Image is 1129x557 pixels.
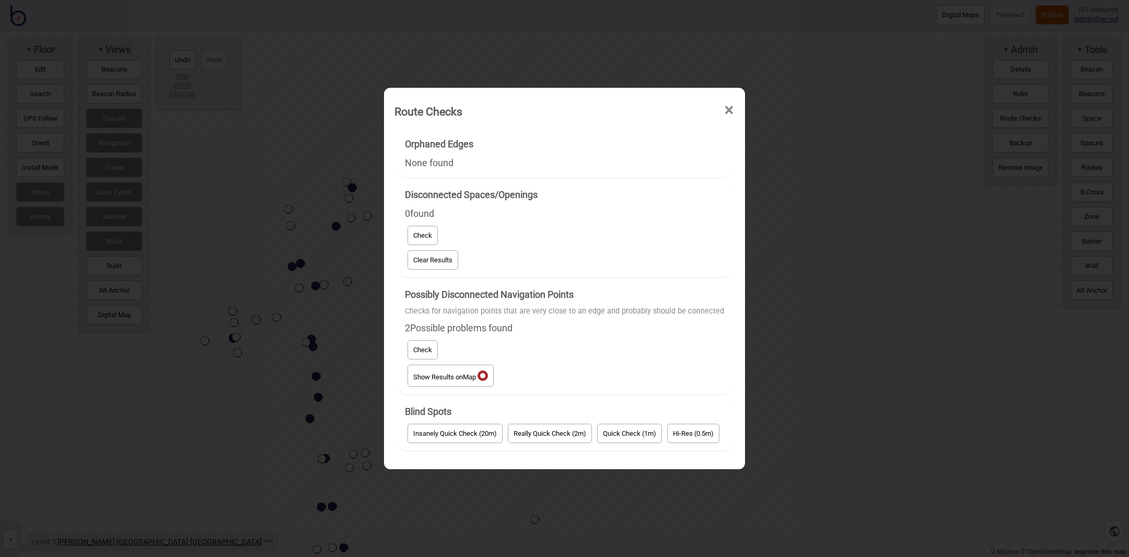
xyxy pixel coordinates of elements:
h4: Possibly Disconnected Navigation Points [405,285,724,304]
button: Clear Results [408,250,458,270]
div: 2 Possible problems found [405,319,724,338]
h4: Disconnected Spaces/Openings [405,185,724,204]
span: None found [405,157,453,168]
button: Check [408,340,438,359]
button: Quick Check (1m) [597,424,662,443]
button: Show Results onMap [408,365,494,387]
div: Checks for navigation points that are very close to an edge and probably should be connected [405,304,724,319]
div: Route Checks [394,100,462,123]
span: × [724,93,735,127]
span: Map [463,373,476,381]
span: Clear Results [413,256,452,264]
button: Check [408,226,438,245]
div: 0 found [405,204,724,223]
h4: Blind Spots [405,402,724,421]
button: Insanely Quick Check (20m) [408,424,503,443]
button: Really Quick Check (2m) [508,424,592,443]
button: Hi-Res (0.5m) [667,424,719,443]
h4: Orphaned Edges [405,135,724,154]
